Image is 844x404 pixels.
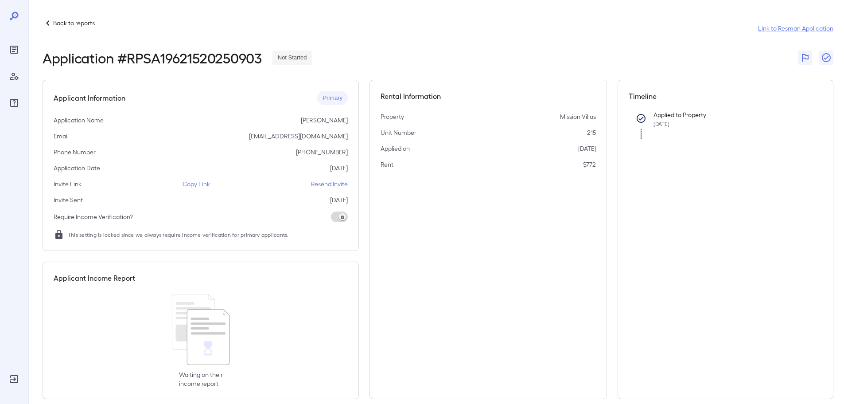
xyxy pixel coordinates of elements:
p: [DATE] [578,144,596,153]
button: Flag Report [798,51,812,65]
p: [PHONE_NUMBER] [296,148,348,157]
h5: Applicant Information [54,93,125,103]
p: Require Income Verification? [54,212,133,221]
p: Email [54,132,69,141]
div: FAQ [7,96,21,110]
div: Log Out [7,372,21,386]
p: Rent [381,160,393,169]
button: Close Report [819,51,833,65]
p: Mission Villas [560,112,596,121]
p: Resend Invite [311,180,348,188]
p: Applied on [381,144,410,153]
p: [DATE] [330,196,348,204]
p: 215 [587,128,596,137]
p: Copy Link [183,180,210,188]
p: Invite Link [54,180,82,188]
span: [DATE] [653,121,669,127]
p: Application Date [54,164,100,173]
p: Phone Number [54,148,96,157]
h5: Timeline [629,91,823,102]
h5: Applicant Income Report [54,273,135,283]
p: [DATE] [330,164,348,173]
span: This setting is locked since we always require income verification for primary applicants. [68,230,289,239]
span: Primary [317,94,348,102]
a: Link to Resman Application [758,24,833,33]
p: Unit Number [381,128,416,137]
p: Back to reports [53,19,95,27]
p: $772 [583,160,596,169]
h2: Application # RPSA19621520250903 [43,50,262,66]
p: [PERSON_NAME] [301,116,348,125]
h5: Rental Information [381,91,596,102]
p: Applied to Property [653,110,809,119]
p: [EMAIL_ADDRESS][DOMAIN_NAME] [249,132,348,141]
p: Waiting on their income report [179,370,223,388]
p: Property [381,112,404,121]
div: Manage Users [7,69,21,83]
p: Invite Sent [54,196,83,204]
span: Not Started [272,54,312,62]
p: Application Name [54,116,104,125]
div: Reports [7,43,21,57]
